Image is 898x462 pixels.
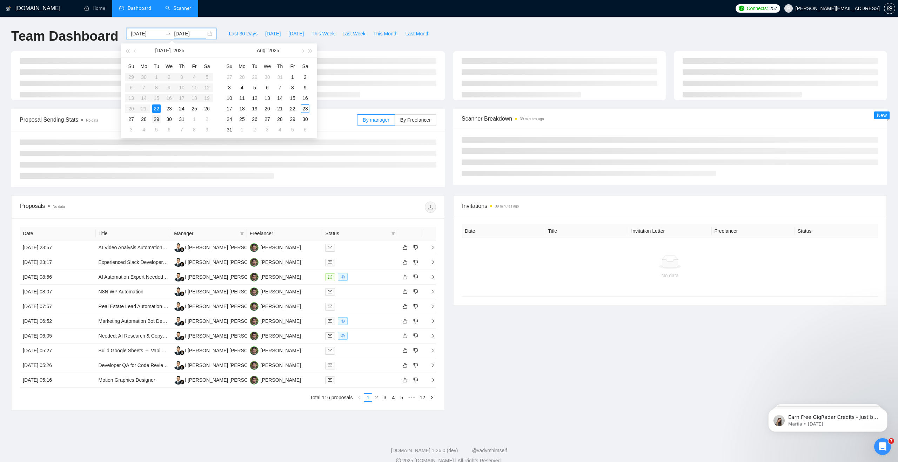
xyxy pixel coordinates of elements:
[413,304,418,309] span: dislike
[411,361,420,369] button: dislike
[391,231,395,236] span: filter
[150,61,163,72] th: Tu
[99,362,331,368] a: Developer QA for Code Review, GitHub Deployment, Database Backup, and Security Audit (Base44 Stack)
[223,61,236,72] th: Su
[177,104,186,113] div: 24
[163,61,175,72] th: We
[406,393,417,402] li: Next 5 Pages
[391,448,458,453] a: [DOMAIN_NAME] 1.26.0 (dev)
[403,304,408,309] span: like
[398,394,406,401] a: 5
[286,114,299,124] td: 2025-08-29
[328,363,332,367] span: mail
[250,376,259,385] img: TF
[250,83,259,92] div: 5
[390,228,397,239] span: filter
[163,114,175,124] td: 2025-07-30
[201,61,213,72] th: Sa
[125,61,138,72] th: Su
[411,317,420,325] button: dislike
[188,103,201,114] td: 2025-07-25
[884,6,895,11] span: setting
[250,288,301,294] a: TF[PERSON_NAME]
[174,347,270,353] a: IGI [PERSON_NAME] [PERSON_NAME]
[401,28,433,39] button: Last Month
[413,362,418,368] span: dislike
[180,247,185,252] img: gigradar-bm.png
[201,103,213,114] td: 2025-07-26
[413,259,418,265] span: dislike
[328,245,332,250] span: mail
[250,377,301,382] a: TF[PERSON_NAME]
[276,94,284,102] div: 14
[250,273,259,281] img: TF
[180,306,185,311] img: gigradar-bm.png
[250,318,301,324] a: TF[PERSON_NAME]
[288,30,304,38] span: [DATE]
[174,361,183,370] img: IG
[125,114,138,124] td: 2025-07-27
[174,288,270,294] a: IGI [PERSON_NAME] [PERSON_NAME]
[261,332,301,340] div: [PERSON_NAME]
[261,361,301,369] div: [PERSON_NAME]
[286,93,299,103] td: 2025-08-15
[188,114,201,124] td: 2025-08-01
[236,82,248,93] td: 2025-08-04
[165,5,191,11] a: searchScanner
[174,317,183,326] img: IG
[175,103,188,114] td: 2025-07-24
[174,376,183,385] img: IG
[286,72,299,82] td: 2025-08-01
[301,73,309,81] div: 2
[174,244,270,250] a: IGI [PERSON_NAME] [PERSON_NAME]
[248,82,261,93] td: 2025-08-05
[165,104,173,113] div: 23
[401,332,409,340] button: like
[185,347,270,354] div: I [PERSON_NAME] [PERSON_NAME]
[401,287,409,296] button: like
[381,394,389,401] a: 3
[166,31,171,36] span: to
[401,346,409,355] button: like
[99,259,295,265] a: Experienced Slack Developer Needed for Workspace Optimization & Workflow Automation
[301,104,309,113] div: 23
[263,104,272,113] div: 20
[373,394,380,401] a: 2
[180,380,185,385] img: gigradar-bm.png
[403,348,408,353] span: like
[223,103,236,114] td: 2025-08-17
[413,377,418,383] span: dislike
[261,114,274,124] td: 2025-08-27
[185,361,270,369] div: I [PERSON_NAME] [PERSON_NAME]
[284,28,308,39] button: [DATE]
[268,43,279,57] button: 2025
[288,83,297,92] div: 8
[364,394,372,401] a: 1
[140,115,148,123] div: 28
[225,73,234,81] div: 27
[250,259,301,265] a: TF[PERSON_NAME]
[373,30,397,38] span: This Month
[173,43,184,57] button: 2025
[403,362,408,368] span: like
[261,61,274,72] th: We
[369,28,401,39] button: This Month
[472,448,507,453] a: @vadymhimself
[238,94,246,102] div: 11
[299,72,311,82] td: 2025-08-02
[174,258,183,267] img: IG
[250,346,259,355] img: TF
[328,348,332,353] span: mail
[286,82,299,93] td: 2025-08-08
[229,30,257,38] span: Last 30 Days
[276,104,284,113] div: 21
[175,61,188,72] th: Th
[250,333,301,338] a: TF[PERSON_NAME]
[411,243,420,252] button: dislike
[174,318,270,324] a: IGI [PERSON_NAME] [PERSON_NAME]
[250,243,259,252] img: TF
[372,393,381,402] li: 2
[874,438,891,455] iframe: Intercom live chat
[223,93,236,103] td: 2025-08-10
